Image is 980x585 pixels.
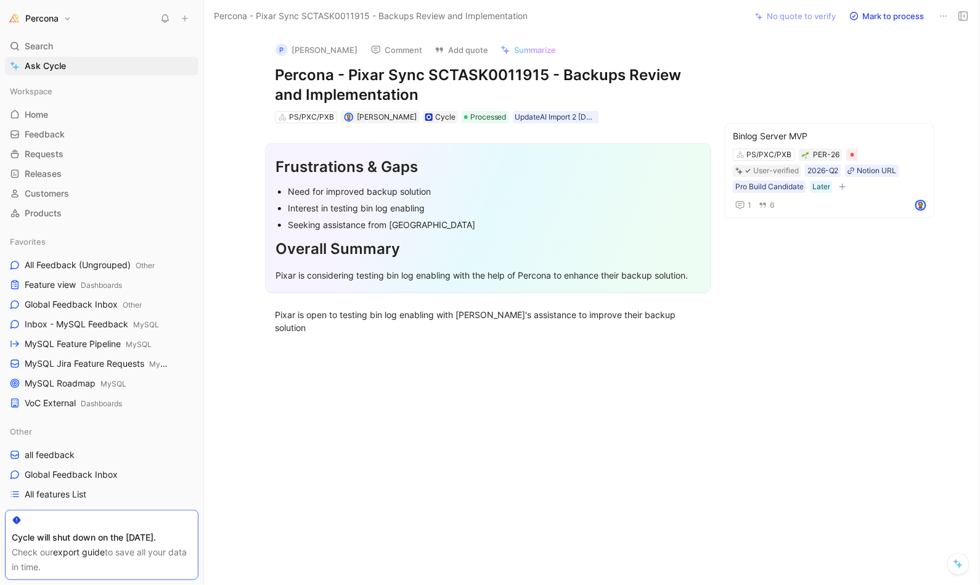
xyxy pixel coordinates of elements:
span: All features List [25,488,86,501]
a: All Products - Feature pipeline [5,505,198,523]
div: UpdateAI Import 2 [DATE] 18:54 [515,111,597,123]
a: Releases [5,165,198,183]
div: Check our to save all your data in time. [12,545,192,575]
span: Search [25,39,53,54]
span: Dashboards [81,280,122,290]
span: Summarize [514,44,556,55]
span: [PERSON_NAME] [357,112,417,121]
a: Feature viewDashboards [5,276,198,294]
div: Interest in testing bin log enabling [288,202,701,215]
img: avatar [917,201,925,210]
button: Summarize [495,41,561,59]
span: Workspace [10,85,52,97]
span: Feature view [25,279,122,292]
button: PerconaPercona [5,10,75,27]
a: Home [5,105,198,124]
div: Processed [462,111,509,123]
a: Global Feedback InboxOther [5,295,198,314]
img: Percona [8,12,20,25]
span: Products [25,207,62,219]
span: MySQL Jira Feature Requests [25,358,168,370]
span: Other [136,261,155,270]
h1: Percona - Pixar Sync SCTASK0011915 - Backups Review and Implementation [275,65,701,105]
div: Cycle will shut down on the [DATE]. [12,530,192,545]
a: All features List [5,485,198,504]
a: VoC ExternalDashboards [5,394,198,412]
span: MySQL [100,379,126,388]
button: 🌱 [801,150,810,159]
span: Processed [470,111,507,123]
span: Favorites [10,235,46,248]
button: 1 [733,198,754,213]
a: all feedback [5,446,198,464]
div: Cycle [435,111,455,123]
span: VoC External [25,397,122,410]
span: Dashboards [81,399,122,408]
span: MySQL Feature Pipeline [25,338,152,351]
div: Binlog Server MVP [733,129,926,144]
span: MySQL [133,320,159,329]
a: Ask Cycle [5,57,198,75]
button: Mark to process [844,7,930,25]
button: No quote to verify [749,7,841,25]
div: Frustrations & Gaps [276,156,701,178]
div: Notion URL [857,165,897,177]
span: All Feedback (Ungrouped) [25,259,155,272]
span: Global Feedback Inbox [25,298,142,311]
div: Other [5,422,198,441]
div: User-verified [753,165,799,177]
a: All Feedback (Ungrouped)Other [5,256,198,274]
span: All Products - Feature pipeline [25,508,145,520]
span: Customers [25,187,69,200]
span: Other [10,425,32,438]
span: Ask Cycle [25,59,66,73]
img: 🌱 [802,152,809,159]
h1: Percona [25,13,59,24]
div: Pro Build Candidate [735,181,804,193]
span: Other [123,300,142,309]
div: Later [812,181,830,193]
div: PS/PXC/PXB [747,149,792,161]
div: Pixar is open to testing bin log enabling with [PERSON_NAME]'s assistance to improve their backup... [275,308,701,334]
div: P [276,44,288,56]
button: P[PERSON_NAME] [270,41,363,59]
span: Requests [25,148,63,160]
span: 1 [748,202,751,209]
span: Feedback [25,128,65,141]
div: Favorites [5,232,198,251]
a: MySQL RoadmapMySQL [5,374,198,393]
span: Inbox - MySQL Feedback [25,318,159,331]
div: Workspace [5,82,198,100]
div: Overall Summary [276,238,701,260]
button: 6 [756,198,777,212]
a: Customers [5,184,198,203]
span: MySQL [149,359,175,369]
span: MySQL Roadmap [25,377,126,390]
button: Add quote [429,41,494,59]
a: export guide [53,547,105,557]
span: Home [25,108,48,121]
a: Feedback [5,125,198,144]
img: avatar [345,114,352,121]
a: Products [5,204,198,223]
button: Comment [365,41,428,59]
div: 2026-Q2 [807,165,839,177]
span: Releases [25,168,62,180]
a: Inbox - MySQL FeedbackMySQL [5,315,198,333]
div: PS/PXC/PXB [289,111,334,123]
span: Percona - Pixar Sync SCTASK0011915 - Backups Review and Implementation [214,9,528,23]
span: 6 [770,202,775,209]
div: Need for improved backup solution [288,185,701,198]
a: Global Feedback Inbox [5,465,198,484]
div: Pixar is considering testing bin log enabling with the help of Percona to enhance their backup so... [276,269,701,282]
a: MySQL Feature PipelineMySQL [5,335,198,353]
span: all feedback [25,449,75,461]
a: Requests [5,145,198,163]
span: MySQL [126,340,152,349]
div: Seeking assistance from [GEOGRAPHIC_DATA] [288,218,701,231]
span: Global Feedback Inbox [25,468,118,481]
div: Search [5,37,198,55]
div: PER-26 [814,149,840,161]
a: MySQL Jira Feature RequestsMySQL [5,354,198,373]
